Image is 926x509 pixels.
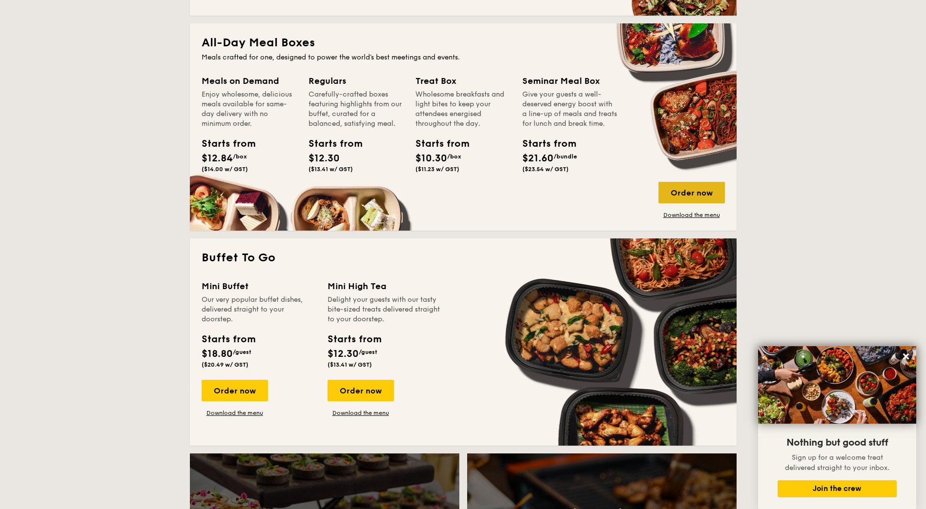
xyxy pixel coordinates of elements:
[202,279,316,293] div: Mini Buffet
[415,153,447,164] span: $10.30
[328,348,359,360] span: $12.30
[309,166,353,173] span: ($13.41 w/ GST)
[554,153,577,160] span: /bundle
[309,74,404,88] div: Regulars
[233,349,251,355] span: /guest
[202,166,248,173] span: ($14.00 w/ GST)
[309,153,340,164] span: $12.30
[202,35,725,51] h2: All-Day Meal Boxes
[415,166,459,173] span: ($11.23 w/ GST)
[202,409,268,417] a: Download the menu
[786,437,888,449] span: Nothing but good stuff
[202,90,297,129] div: Enjoy wholesome, delicious meals available for same-day delivery with no minimum order.
[785,453,889,472] span: Sign up for a welcome treat delivered straight to your inbox.
[233,153,247,160] span: /box
[328,279,442,293] div: Mini High Tea
[202,250,725,266] h2: Buffet To Go
[328,409,394,417] a: Download the menu
[658,211,725,219] a: Download the menu
[202,332,255,347] div: Starts from
[328,332,381,347] div: Starts from
[522,153,554,164] span: $21.60
[202,53,725,62] div: Meals crafted for one, designed to power the world's best meetings and events.
[202,137,246,151] div: Starts from
[202,348,233,360] span: $18.80
[328,361,372,368] span: ($13.41 w/ GST)
[309,137,352,151] div: Starts from
[202,380,268,401] div: Order now
[202,153,233,164] span: $12.84
[522,137,566,151] div: Starts from
[202,295,316,324] div: Our very popular buffet dishes, delivered straight to your doorstep.
[328,295,442,324] div: Delight your guests with our tasty bite-sized treats delivered straight to your doorstep.
[778,480,897,497] button: Join the crew
[522,90,617,129] div: Give your guests a well-deserved energy boost with a line-up of meals and treats for lunch and br...
[447,153,461,160] span: /box
[359,349,377,355] span: /guest
[415,74,511,88] div: Treat Box
[522,74,617,88] div: Seminar Meal Box
[522,166,569,173] span: ($23.54 w/ GST)
[658,182,725,203] div: Order now
[309,90,404,129] div: Carefully-crafted boxes featuring highlights from our buffet, curated for a balanced, satisfying ...
[202,74,297,88] div: Meals on Demand
[758,346,916,424] img: DSC07876-Edit02-Large.jpeg
[415,90,511,129] div: Wholesome breakfasts and light bites to keep your attendees energised throughout the day.
[898,349,914,364] button: Close
[328,380,394,401] div: Order now
[202,361,248,368] span: ($20.49 w/ GST)
[415,137,459,151] div: Starts from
